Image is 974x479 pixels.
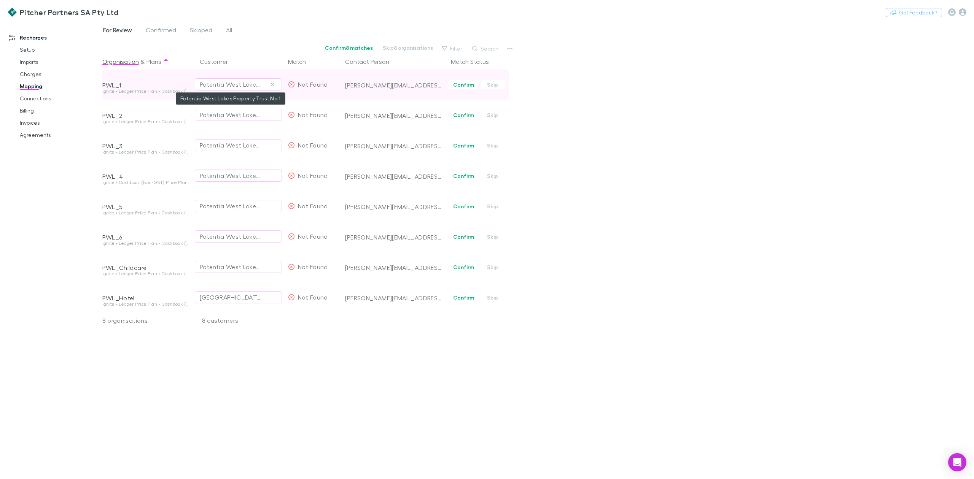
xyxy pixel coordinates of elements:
span: Not Found [298,202,328,209]
span: Not Found [298,81,328,88]
span: For Review [103,26,132,36]
div: [PERSON_NAME][EMAIL_ADDRESS][DOMAIN_NAME] [345,173,445,180]
div: Potentia West Lakes Childcare Property Trust [200,262,262,271]
div: PWL_4 [102,173,191,180]
div: PWL_Childcare [102,264,191,271]
div: Potentia West Lakes Property Trust No 1 [200,80,262,89]
button: Confirm [448,232,479,241]
a: Invoices [12,117,108,129]
button: Potentia West Lakes Childcare Property Trust [195,261,282,273]
div: Ignite • Ledger Price Plan • Cashbook (Non-GST) Price Plan [102,119,191,124]
div: PWL_2 [102,112,191,119]
div: Potentia West Lakes Property Trust No 3 [200,141,262,150]
button: Confirm [448,80,479,89]
a: Connections [12,92,108,105]
button: Skip [481,202,505,211]
img: Pitcher Partners SA Pty Ltd's Logo [8,8,17,17]
span: All [226,26,232,36]
div: Ignite • Ledger Price Plan • Cashbook (Non-GST) Price Plan [102,271,191,276]
div: [PERSON_NAME][EMAIL_ADDRESS][DOMAIN_NAME] [345,233,445,241]
button: Match Status [451,54,498,69]
button: Skip8 organisations [378,43,438,52]
div: [GEOGRAPHIC_DATA] Property Trust [200,293,262,302]
div: PWL_6 [102,233,191,241]
button: Confirm [448,171,479,181]
div: [PERSON_NAME][EMAIL_ADDRESS][DOMAIN_NAME] [345,294,445,302]
button: Confirm [448,202,479,211]
span: Not Found [298,263,328,270]
button: Confirm [448,263,479,272]
button: Plans [146,54,161,69]
div: [PERSON_NAME][EMAIL_ADDRESS][DOMAIN_NAME] [345,203,445,211]
button: Potentia West Lakes Property Trust No 6 [195,230,282,243]
div: [PERSON_NAME][EMAIL_ADDRESS][DOMAIN_NAME] [345,112,445,119]
button: Skip [481,263,505,272]
div: PWL_5 [102,203,191,211]
a: Charges [12,68,108,80]
a: Billing [12,105,108,117]
h3: Pitcher Partners SA Pty Ltd [20,8,118,17]
div: Ignite • Cashbook (Non-GST) Price Plan • Ledger Price Plan [102,180,191,185]
button: [GEOGRAPHIC_DATA] Property Trust [195,291,282,303]
button: Search [468,44,503,53]
a: Pitcher Partners SA Pty Ltd [3,3,123,21]
a: Agreements [12,129,108,141]
div: Ignite • Ledger Price Plan • Cashbook (Non-GST) Price Plan [102,302,191,306]
div: & [102,54,191,69]
button: Potentia West Lakes Property Trust No 4 [195,170,282,182]
button: Confirm [448,141,479,150]
button: Potentia West Lakes Property Trust No 2 [195,109,282,121]
button: Skip [481,111,505,120]
button: Match [288,54,315,69]
span: Not Found [298,233,328,240]
div: PWL_3 [102,142,191,150]
button: Organisation [102,54,139,69]
div: Ignite • Ledger Price Plan • Cashbook (Non-GST) Price Plan [102,150,191,154]
div: [PERSON_NAME][EMAIL_ADDRESS][DOMAIN_NAME] [345,142,445,150]
div: Ignite • Ledger Price Plan • Cashbook (Non-GST) Price Plan [102,241,191,246]
button: Skip [481,80,505,89]
span: Not Found [298,141,328,149]
a: Setup [12,44,108,56]
button: Potentia West Lakes Property Trust No 3 [195,139,282,151]
button: Contact Person [345,54,398,69]
button: Confirm [448,293,479,302]
div: Potentia West Lakes Property Trust No 5 [200,201,262,211]
button: Got Feedback? [886,8,942,17]
div: Open Intercom Messenger [948,453,966,471]
button: Customer [200,54,237,69]
div: Potentia West Lakes Property Trust No 4 [200,171,262,180]
span: Not Found [298,111,328,118]
button: Skip [481,293,505,302]
div: PWL_Hotel [102,294,191,302]
button: Potentia West Lakes Property Trust No 5 [195,200,282,212]
div: Ignite • Ledger Price Plan • Cashbook (Non-GST) Price Plan [102,211,191,215]
a: Recharges [2,32,108,44]
div: 8 customers [194,313,285,328]
span: Skipped [190,26,212,36]
button: Skip [481,141,505,150]
button: Confirm8 matches [320,43,378,52]
div: [PERSON_NAME][EMAIL_ADDRESS][DOMAIN_NAME] [345,264,445,271]
div: Ignite • Ledger Price Plan • Cashbook (Non-GST) Price Plan [102,89,191,94]
span: Not Found [298,293,328,301]
button: Skip [481,171,505,181]
div: [PERSON_NAME][EMAIL_ADDRESS][DOMAIN_NAME] [345,81,445,89]
a: Imports [12,56,108,68]
div: Potentia West Lakes Property Trust No 2 [200,110,262,119]
div: 8 organisations [102,313,194,328]
button: Confirm [448,111,479,120]
div: Potentia West Lakes Property Trust No 6 [200,232,262,241]
button: Skip [481,232,505,241]
button: Filter [438,44,467,53]
span: Not Found [298,172,328,179]
div: PWL_1 [102,81,191,89]
a: Mapping [12,80,108,92]
span: Confirmed [146,26,176,36]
